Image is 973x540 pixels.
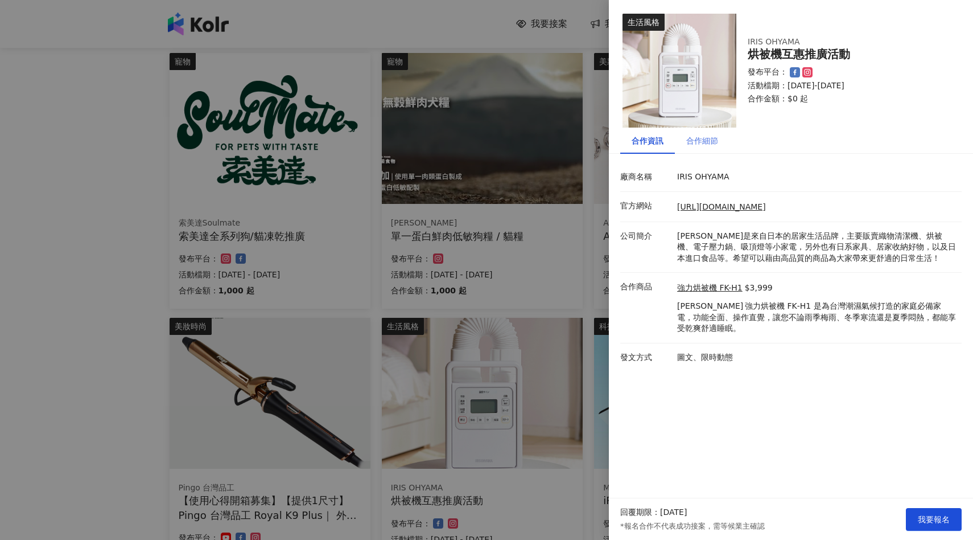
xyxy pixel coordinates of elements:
[620,281,671,293] p: 合作商品
[677,283,743,294] a: 強力烘被機 FK-H1
[677,301,956,334] p: [PERSON_NAME] 強力烘被機 FK‑H1 是為台灣潮濕氣候打造的家庭必備家電，功能全面、操作直覺，讓您不論雨季梅雨、冬季寒流還是夏季悶熱，都能享受乾爽舒適睡眠。
[620,507,687,518] p: 回覆期限：[DATE]
[906,508,962,531] button: 我要報名
[622,14,736,128] img: 強力烘被機 FK-H1
[620,352,671,363] p: 發文方式
[745,283,773,294] p: $3,999
[918,515,950,524] span: 我要報名
[620,171,671,183] p: 廠商名稱
[748,67,788,78] p: 發布平台：
[620,231,671,242] p: 公司簡介
[748,80,948,92] p: 活動檔期：[DATE]-[DATE]
[632,134,663,147] div: 合作資訊
[748,93,948,105] p: 合作金額： $0 起
[622,14,665,31] div: 生活風格
[677,352,956,363] p: 圖文、限時動態
[620,201,671,212] p: 官方網站
[748,36,948,48] div: IRIS OHYAMA
[686,134,718,147] div: 合作細節
[748,48,948,61] div: 烘被機互惠推廣活動
[677,171,956,183] p: IRIS OHYAMA
[677,231,956,264] p: [PERSON_NAME]是來自日本的居家生活品牌，主要販賣織物清潔機、烘被機、電子壓力鍋、吸頂燈等小家電，另外也有日系家具、居家收納好物，以及日本進口食品等。希望可以藉由高品質的商品為大家帶來...
[620,521,765,531] p: *報名合作不代表成功接案，需等候業主確認
[677,202,766,211] a: [URL][DOMAIN_NAME]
